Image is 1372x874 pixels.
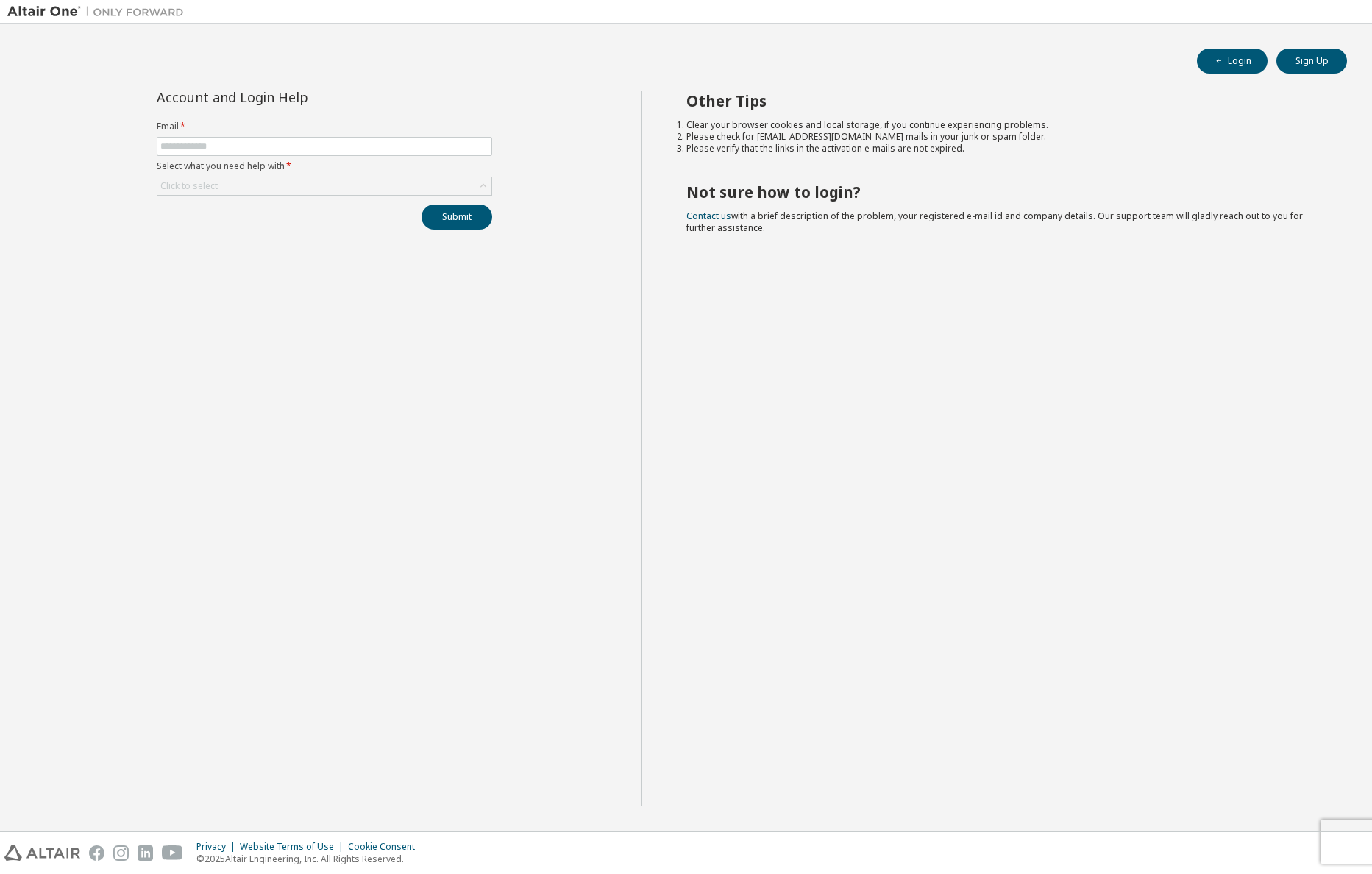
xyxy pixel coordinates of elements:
img: altair_logo.svg [4,845,80,861]
img: Altair One [7,4,191,19]
div: Website Terms of Use [240,841,348,853]
label: Select what you need help with [157,160,492,172]
button: Login [1197,49,1268,74]
img: youtube.svg [162,845,183,861]
button: Sign Up [1276,49,1347,74]
h2: Not sure how to login? [686,182,1321,202]
li: Clear your browser cookies and local storage, if you continue experiencing problems. [686,119,1321,131]
li: Please check for [EMAIL_ADDRESS][DOMAIN_NAME] mails in your junk or spam folder. [686,131,1321,143]
p: © 2025 Altair Engineering, Inc. All Rights Reserved. [196,853,424,865]
button: Submit [422,205,492,230]
img: instagram.svg [113,845,129,861]
div: Account and Login Help [157,91,425,103]
img: linkedin.svg [138,845,153,861]
div: Cookie Consent [348,841,424,853]
div: Click to select [160,180,218,192]
label: Email [157,121,492,132]
h2: Other Tips [686,91,1321,110]
img: facebook.svg [89,845,104,861]
span: with a brief description of the problem, your registered e-mail id and company details. Our suppo... [686,210,1303,234]
div: Privacy [196,841,240,853]
div: Click to select [157,177,491,195]
li: Please verify that the links in the activation e-mails are not expired. [686,143,1321,154]
a: Contact us [686,210,731,222]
